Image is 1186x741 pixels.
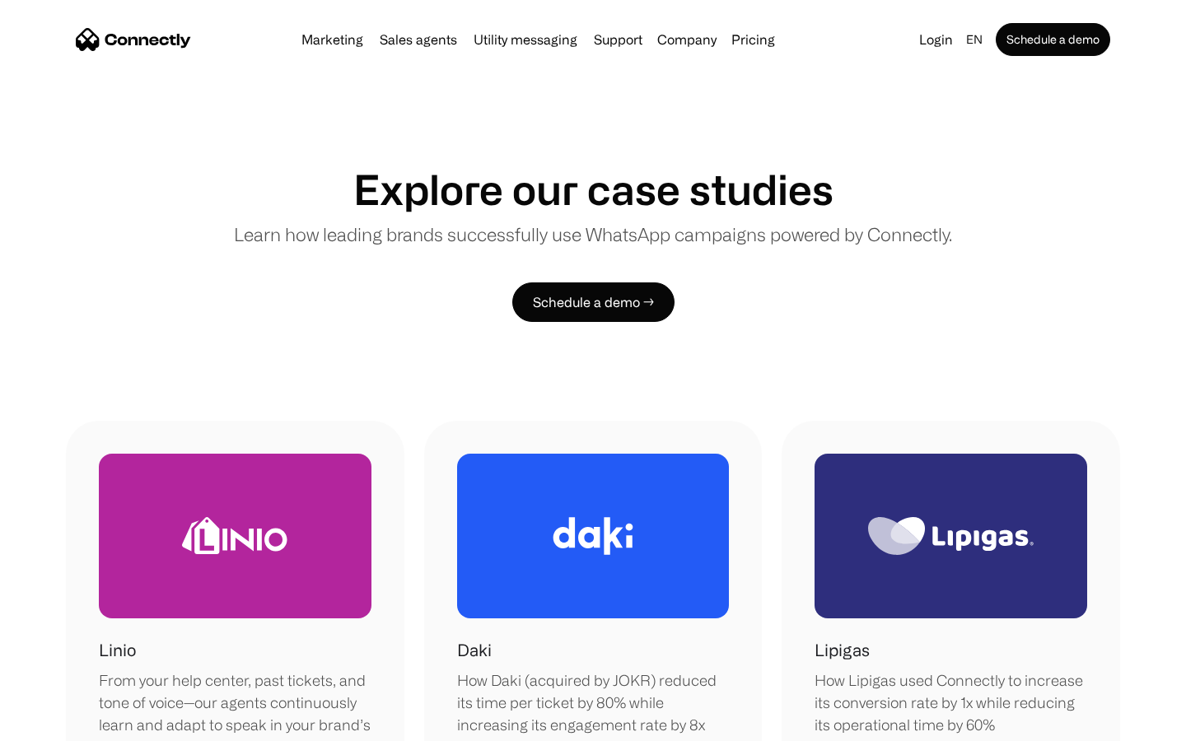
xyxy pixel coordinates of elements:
[16,711,99,735] aside: Language selected: English
[913,28,960,51] a: Login
[587,33,649,46] a: Support
[99,638,136,663] h1: Linio
[512,282,675,322] a: Schedule a demo →
[815,638,870,663] h1: Lipigas
[373,33,464,46] a: Sales agents
[295,33,370,46] a: Marketing
[725,33,782,46] a: Pricing
[815,669,1087,736] div: How Lipigas used Connectly to increase its conversion rate by 1x while reducing its operational t...
[182,517,287,554] img: Linio Logo
[553,517,633,555] img: Daki Logo
[657,28,717,51] div: Company
[966,28,983,51] div: en
[467,33,584,46] a: Utility messaging
[234,221,952,248] p: Learn how leading brands successfully use WhatsApp campaigns powered by Connectly.
[457,638,492,663] h1: Daki
[353,165,833,214] h1: Explore our case studies
[996,23,1110,56] a: Schedule a demo
[33,712,99,735] ul: Language list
